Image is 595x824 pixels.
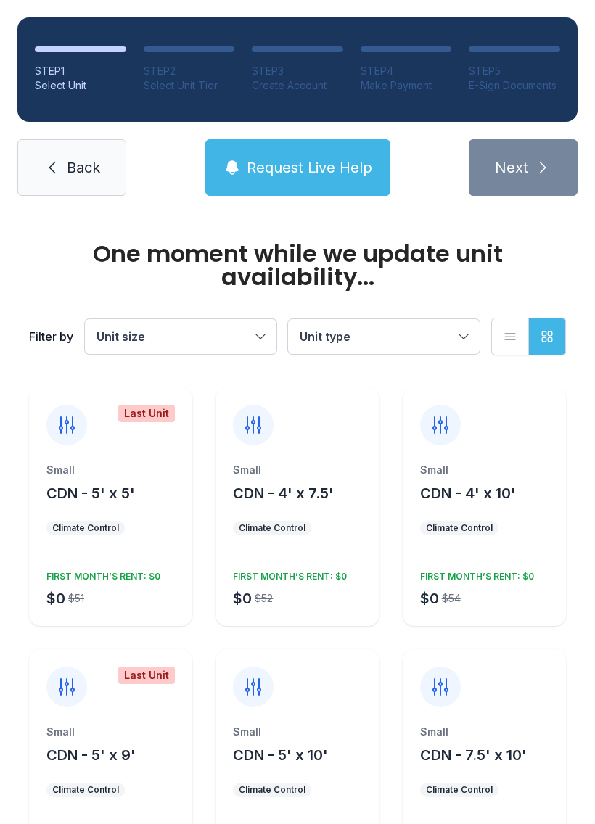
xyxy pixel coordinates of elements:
div: $54 [442,591,461,606]
div: Last Unit [118,405,175,422]
span: CDN - 4' x 7.5' [233,485,334,502]
span: Unit type [300,329,350,344]
span: CDN - 5' x 10' [233,746,328,764]
div: FIRST MONTH’S RENT: $0 [41,565,160,582]
span: Request Live Help [247,157,372,178]
div: FIRST MONTH’S RENT: $0 [414,565,534,582]
div: Filter by [29,328,73,345]
div: Small [233,463,361,477]
div: $51 [68,591,84,606]
button: CDN - 7.5' x 10' [420,745,527,765]
div: Small [46,463,175,477]
div: STEP 5 [469,64,560,78]
div: STEP 1 [35,64,126,78]
span: Next [495,157,528,178]
button: CDN - 5' x 9' [46,745,136,765]
button: CDN - 4' x 7.5' [233,483,334,503]
div: Climate Control [239,522,305,534]
div: Climate Control [426,784,493,796]
span: Unit size [97,329,145,344]
div: Make Payment [361,78,452,93]
div: FIRST MONTH’S RENT: $0 [227,565,347,582]
span: CDN - 7.5' x 10' [420,746,527,764]
span: CDN - 4' x 10' [420,485,516,502]
div: Climate Control [52,784,119,796]
div: $0 [233,588,252,609]
div: Last Unit [118,667,175,684]
div: Small [420,725,549,739]
div: Climate Control [52,522,119,534]
span: CDN - 5' x 5' [46,485,135,502]
div: Climate Control [239,784,305,796]
div: One moment while we update unit availability... [29,242,566,289]
div: Select Unit [35,78,126,93]
button: Unit type [288,319,480,354]
div: STEP 4 [361,64,452,78]
div: $52 [255,591,273,606]
div: Small [420,463,549,477]
div: STEP 3 [252,64,343,78]
span: CDN - 5' x 9' [46,746,136,764]
div: E-Sign Documents [469,78,560,93]
button: CDN - 4' x 10' [420,483,516,503]
div: Create Account [252,78,343,93]
div: Climate Control [426,522,493,534]
div: Small [46,725,175,739]
button: CDN - 5' x 10' [233,745,328,765]
div: $0 [420,588,439,609]
div: $0 [46,588,65,609]
button: Unit size [85,319,276,354]
div: Select Unit Tier [144,78,235,93]
div: STEP 2 [144,64,235,78]
span: Back [67,157,100,178]
button: CDN - 5' x 5' [46,483,135,503]
div: Small [233,725,361,739]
